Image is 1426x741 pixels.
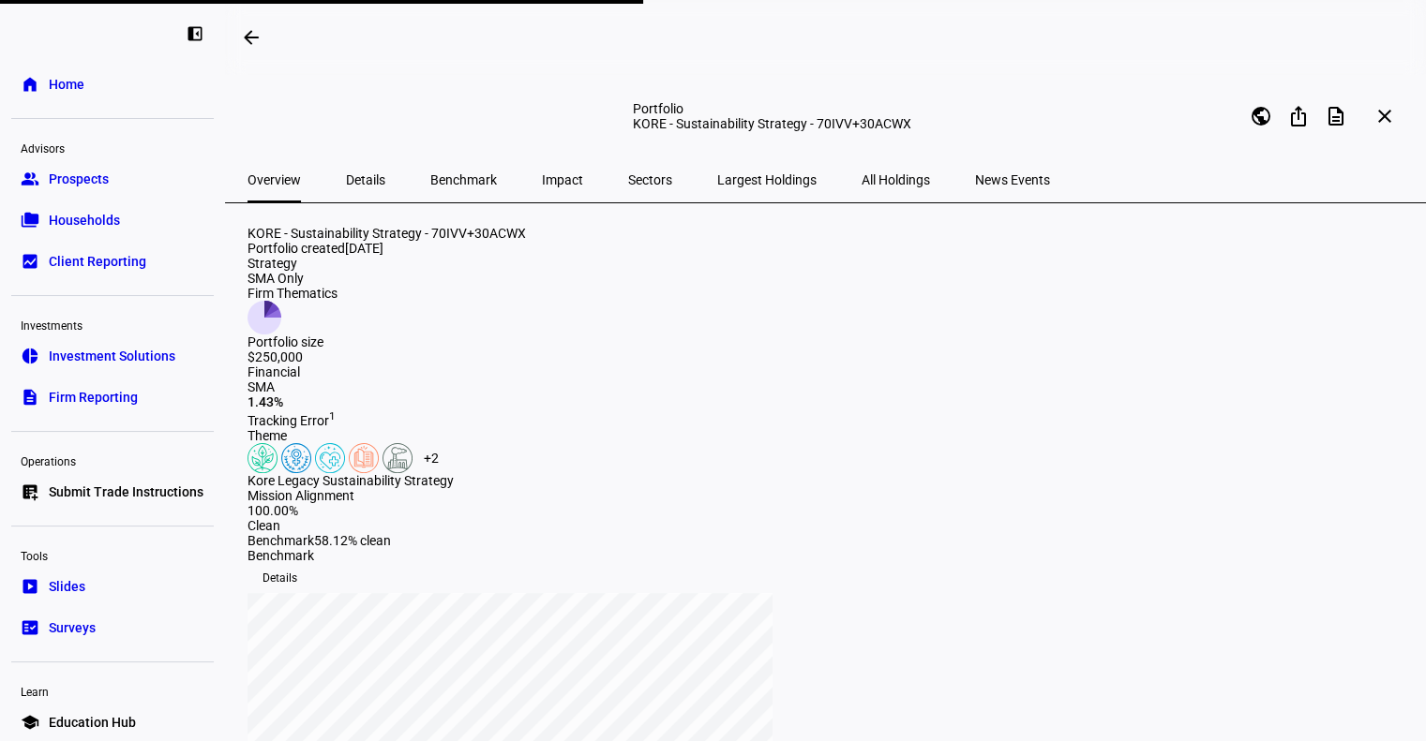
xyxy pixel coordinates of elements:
mat-icon: description [1325,105,1347,127]
span: [DATE] [345,241,383,256]
span: Details [346,173,385,186]
eth-mat-symbol: group [21,170,39,188]
div: SMA [248,379,1409,394]
div: Advisors [11,134,214,160]
div: Portfolio size [248,334,338,349]
div: Strategy [248,256,338,271]
span: Details [263,563,297,593]
span: Impact [542,173,583,186]
span: Overview [248,173,301,186]
div: Clean [248,518,391,533]
eth-mat-symbol: list_alt_add [21,482,39,501]
img: healthWellness.colored.svg [315,443,345,473]
img: womensRights.colored.svg [281,443,311,473]
a: groupProspects [11,160,214,198]
div: Kore Legacy Sustainability Strategy [248,473,1409,488]
mat-icon: ios_share [1287,105,1310,127]
span: Sectors [628,173,672,186]
a: homeHome [11,66,214,103]
img: pollution.colored.svg [383,443,413,473]
div: Theme [248,428,1409,443]
div: +2 [416,443,446,473]
a: bid_landscapeClient Reporting [11,243,214,280]
a: slideshowSlides [11,568,214,605]
mat-icon: public [1250,105,1272,127]
eth-mat-symbol: left_panel_close [186,24,204,43]
eth-mat-symbol: bid_landscape [21,252,39,271]
div: Tools [11,541,214,568]
eth-mat-symbol: pie_chart [21,347,39,365]
span: Largest Holdings [717,173,817,186]
span: Home [49,75,84,94]
img: education.colored.svg [349,443,379,473]
div: KORE - Sustainability Strategy - 70IVV+30ACWX [248,226,1409,241]
span: Education Hub [49,713,136,732]
span: All Holdings [862,173,930,186]
div: Operations [11,447,214,473]
button: Details [248,563,312,593]
div: Portfolio created [248,241,1409,256]
span: Surveys [49,618,96,637]
span: Benchmark [248,533,314,548]
eth-mat-symbol: folder_copy [21,211,39,230]
a: pie_chartInvestment Solutions [11,337,214,375]
span: Client Reporting [49,252,146,271]
span: Prospects [49,170,109,188]
span: Slides [49,577,85,596]
span: 58.12% clean [314,533,391,548]
div: Learn [11,677,214,704]
a: descriptionFirm Reporting [11,378,214,416]
eth-mat-symbol: fact_check [21,618,39,637]
a: fact_checkSurveys [11,609,214,646]
span: News Events [975,173,1050,186]
eth-mat-symbol: slideshow [21,577,39,596]
eth-mat-symbol: description [21,388,39,407]
div: 1.43% [248,394,1409,409]
mat-icon: close [1373,105,1396,127]
a: folder_copyHouseholds [11,201,214,239]
span: Firm Reporting [49,388,138,407]
img: climateChange.colored.svg [248,443,278,473]
div: Portfolio [633,101,1018,116]
div: SMA Only [248,271,338,286]
div: $250,000 [248,349,338,364]
div: 100.00% [248,503,391,518]
span: Investment Solutions [49,347,175,365]
span: Tracking Error [248,413,336,428]
span: Submit Trade Instructions [49,482,203,501]
div: Benchmark [248,548,1409,563]
div: Financial [248,364,1409,379]
mat-icon: arrow_backwards [240,26,263,49]
sup: 1 [329,409,336,422]
eth-mat-symbol: home [21,75,39,94]
div: Mission Alignment [248,488,1409,503]
div: Investments [11,311,214,337]
div: Firm Thematics [248,286,338,301]
eth-mat-symbol: school [21,713,39,732]
span: Benchmark [430,173,497,186]
div: KORE - Sustainability Strategy - 70IVV+30ACWX [633,116,1018,131]
span: Households [49,211,120,230]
